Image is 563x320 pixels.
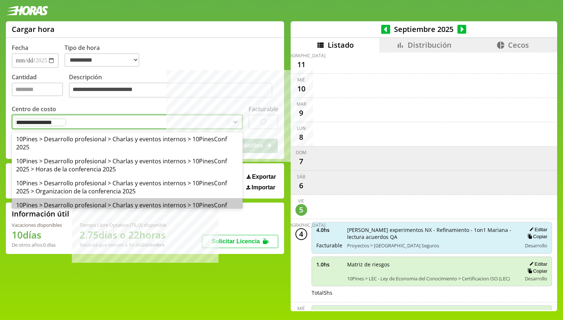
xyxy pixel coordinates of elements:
span: Exportar [252,174,276,180]
button: Solicitar Licencia [202,235,278,248]
button: Editar [527,226,547,233]
div: scrollable content [291,52,557,310]
div: 8 [295,131,307,143]
button: Editar [527,310,547,316]
div: mar [297,101,306,107]
h1: Cargar hora [12,24,55,34]
button: Editar [527,261,547,267]
div: 6 [295,180,307,192]
h2: Información útil [12,209,69,219]
span: Pensar [PERSON_NAME] [347,310,517,317]
div: mié [297,77,305,83]
div: mié [297,305,305,312]
div: Tiempo Libre Optativo (TiLO) disponible [80,222,166,228]
label: Descripción [69,73,278,100]
div: 7 [295,156,307,167]
span: Importar [251,184,275,191]
div: 10Pines > Desarrollo profesional > Charlas y eventos internos > 10PinesConf 2025 [12,132,243,154]
span: 4.0 hs [316,226,342,233]
button: Copiar [525,268,547,274]
b: Diciembre [141,241,165,248]
span: Septiembre 2025 [390,24,457,34]
span: 1.0 hs [316,261,342,268]
label: Facturable [249,105,278,113]
button: Exportar [244,173,278,181]
span: Listado [328,40,354,50]
label: Fecha [12,44,28,52]
div: lun [297,125,306,131]
div: 4 [295,228,307,240]
div: [DEMOGRAPHIC_DATA] [277,52,325,59]
span: Matriz de riesgos [347,261,517,268]
button: Copiar [525,233,547,240]
div: 10Pines > Desarrollo profesional > Charlas y eventos internos > 10PinesConf 2025 > Organizacion d... [12,176,243,198]
div: [DEMOGRAPHIC_DATA] [277,222,325,228]
div: vie [298,198,304,204]
span: Solicitar Licencia [211,238,260,244]
img: logotipo [6,6,48,15]
span: [PERSON_NAME] experimentos NX - Refinamiento - 1on1 Mariana - lectura acuerdos QA [347,226,517,240]
div: Total 5 hs [312,289,552,296]
label: Cantidad [12,73,69,100]
select: Tipo de hora [65,53,139,67]
span: Distribución [408,40,452,50]
label: Tipo de hora [65,44,145,68]
div: Vacaciones disponibles [12,222,62,228]
div: 10Pines > Desarrollo profesional > Charlas y eventos internos > 10PinesConf 2025 > Horas de la co... [12,154,243,176]
span: Facturable [316,242,342,249]
div: 11 [295,59,307,70]
div: 10Pines > Desarrollo profesional > Charlas y eventos internos > 10PinesConf 2025 > Preparacion de... [12,198,243,220]
span: Desarrollo [525,275,547,282]
h1: 2.75 días o 22 horas [80,228,166,241]
div: De otros años: 0 días [12,241,62,248]
div: 9 [295,107,307,119]
div: 10 [295,83,307,95]
span: Cecos [508,40,529,50]
label: Centro de costo [12,105,56,113]
div: 5 [295,204,307,216]
div: sáb [297,174,305,180]
span: Proyectos > [GEOGRAPHIC_DATA] Seguros [347,242,517,249]
h1: 10 días [12,228,62,241]
span: 10Pines > LEC - Ley de Economia del Conocimiento > Certificacion ISO (LEC) [347,275,517,282]
div: Recordá que vencen a fin de [80,241,166,248]
input: Cantidad [12,83,63,96]
span: Desarrollo [525,242,547,249]
div: dom [296,149,306,156]
span: 2.0 hs [316,310,342,317]
textarea: Descripción [69,83,272,98]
